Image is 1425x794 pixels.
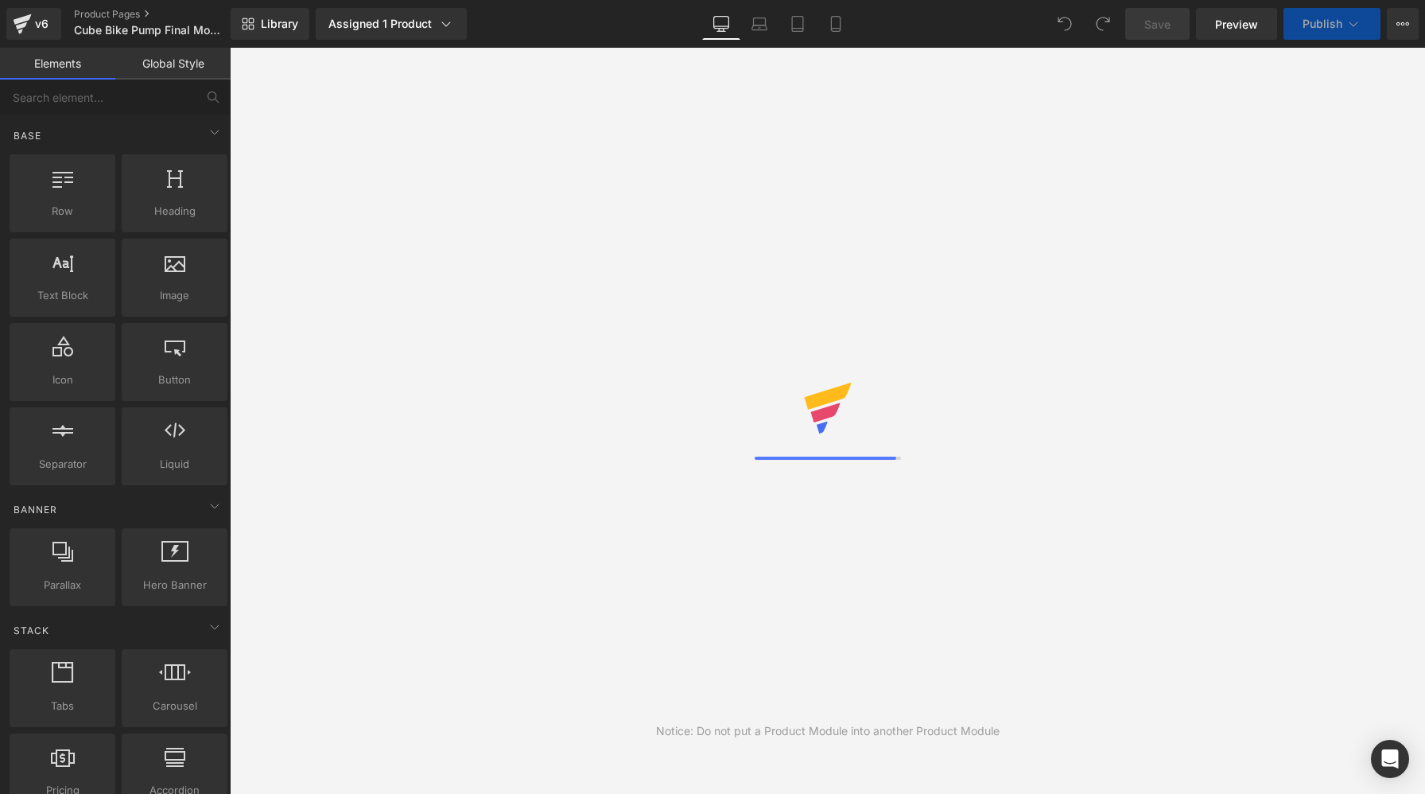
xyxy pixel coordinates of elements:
button: Publish [1283,8,1380,40]
span: Icon [14,372,111,388]
a: Laptop [740,8,779,40]
a: Global Style [115,48,231,80]
span: Cube Bike Pump Final Models [74,24,227,37]
span: Preview [1215,16,1258,33]
button: Undo [1049,8,1081,40]
span: Text Block [14,287,111,304]
a: Product Pages [74,8,257,21]
span: Image [126,287,223,304]
a: New Library [231,8,309,40]
span: Row [14,203,111,220]
a: Preview [1196,8,1277,40]
a: v6 [6,8,61,40]
span: Button [126,372,223,388]
span: Base [12,128,43,143]
span: Library [261,17,298,31]
span: Parallax [14,577,111,594]
a: Mobile [817,8,855,40]
span: Hero Banner [126,577,223,594]
button: More [1387,8,1419,40]
span: Save [1144,16,1171,33]
span: Stack [12,623,51,638]
button: Redo [1087,8,1119,40]
span: Heading [126,203,223,220]
span: Publish [1303,18,1342,30]
a: Tablet [779,8,817,40]
span: Separator [14,456,111,473]
span: Carousel [126,698,223,714]
span: Banner [12,502,59,517]
div: v6 [32,14,52,34]
a: Desktop [702,8,740,40]
span: Tabs [14,698,111,714]
div: Notice: Do not put a Product Module into another Product Module [656,722,1000,740]
span: Liquid [126,456,223,473]
div: Open Intercom Messenger [1371,740,1409,778]
div: Assigned 1 Product [328,16,454,32]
